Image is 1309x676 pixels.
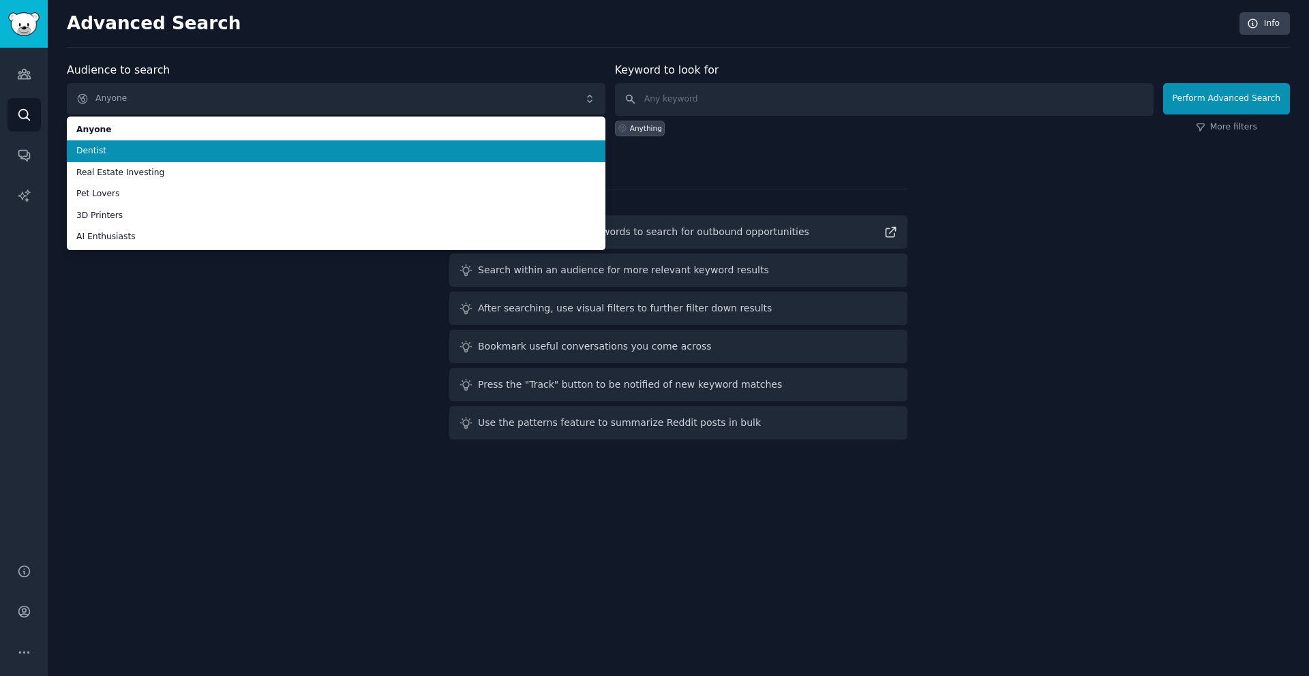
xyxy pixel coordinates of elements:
[1239,12,1290,35] a: Info
[76,167,596,179] span: Real Estate Investing
[478,301,772,316] div: After searching, use visual filters to further filter down results
[1196,121,1257,134] a: More filters
[630,123,662,133] div: Anything
[8,12,40,36] img: GummySearch logo
[1163,83,1290,114] button: Perform Advanced Search
[67,13,1232,35] h2: Advanced Search
[67,63,170,76] label: Audience to search
[615,63,719,76] label: Keyword to look for
[76,145,596,157] span: Dentist
[76,124,596,136] span: Anyone
[478,339,712,354] div: Bookmark useful conversations you come across
[478,416,761,430] div: Use the patterns feature to summarize Reddit posts in bulk
[478,263,769,277] div: Search within an audience for more relevant keyword results
[67,117,605,250] ul: Anyone
[76,231,596,243] span: AI Enthusiasts
[76,188,596,200] span: Pet Lovers
[478,225,809,239] div: Read guide on helpful keywords to search for outbound opportunities
[76,210,596,222] span: 3D Printers
[615,83,1154,116] input: Any keyword
[67,83,605,114] button: Anyone
[478,378,782,392] div: Press the "Track" button to be notified of new keyword matches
